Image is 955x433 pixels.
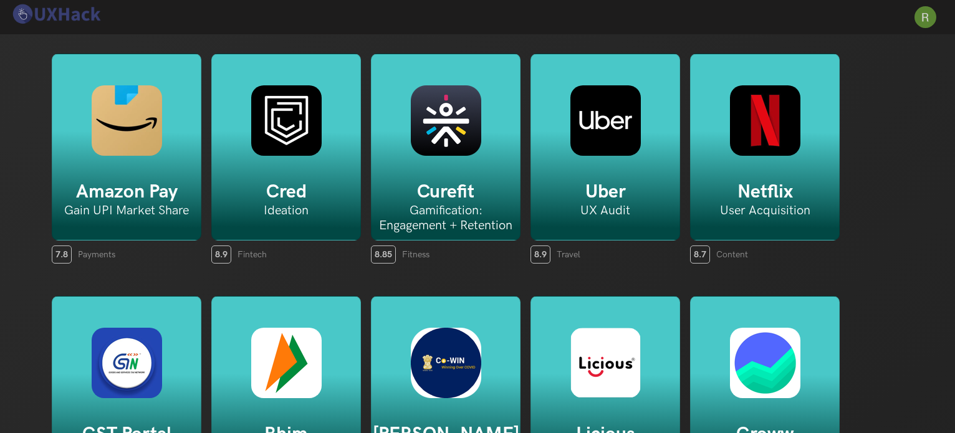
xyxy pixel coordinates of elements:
[372,181,520,203] h5: Curefit
[530,245,550,264] span: 8.9
[211,54,361,264] a: Cred Ideation 8.9 Fintech
[691,203,839,218] h6: User Acquisition
[402,249,430,260] span: Fitness
[372,203,520,233] h6: Gamification: Engagement + Retention
[530,54,680,264] a: Uber UX Audit 8.9 Travel
[211,245,231,264] span: 8.9
[914,6,936,28] img: Your profile pic
[238,249,267,260] span: Fintech
[9,3,103,25] img: UXHack logo
[52,203,201,218] h6: Gain UPI Market Share
[690,245,710,264] span: 8.7
[52,181,201,203] h5: Amazon Pay
[531,181,679,203] h5: Uber
[212,181,360,203] h5: Cred
[690,54,840,264] a: Netflix User Acquisition 8.7 Content
[691,181,839,203] h5: Netflix
[557,249,580,260] span: Travel
[52,54,201,264] a: Amazon Pay Gain UPI Market Share 7.8 Payments
[531,203,679,218] h6: UX Audit
[371,54,521,264] a: Curefit Gamification: Engagement + Retention 8.85 Fitness
[212,203,360,218] h6: Ideation
[52,245,72,264] span: 7.8
[716,249,748,260] span: Content
[78,249,115,260] span: Payments
[371,245,396,264] span: 8.85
